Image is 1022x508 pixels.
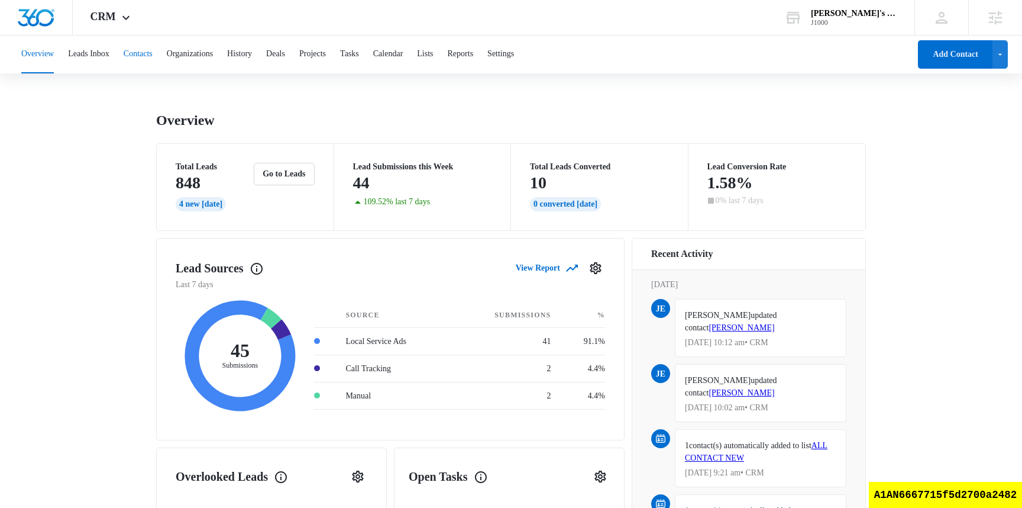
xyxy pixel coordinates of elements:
[560,303,605,328] th: %
[651,299,670,318] span: JE
[336,303,451,328] th: Source
[417,36,433,73] button: Lists
[516,258,577,278] button: View Report
[707,173,753,192] p: 1.58%
[685,339,836,347] p: [DATE] 10:12 am • CRM
[336,382,451,410] td: Manual
[685,311,751,320] span: [PERSON_NAME]
[336,328,451,355] td: Local Service Ads
[266,36,285,73] button: Deals
[373,36,403,73] button: Calendar
[689,441,811,450] span: contact(s) automatically added to list
[685,441,689,450] span: 1
[353,173,370,192] p: 44
[451,382,560,410] td: 2
[21,36,54,73] button: Overview
[254,169,314,178] a: Go to Leads
[651,278,846,291] p: [DATE]
[176,468,288,486] h1: Overlooked Leads
[176,278,605,291] p: Last 7 days
[560,355,605,382] td: 4.4%
[530,173,546,192] p: 10
[869,482,1022,508] div: A1AN6667715f5d2700a2482
[530,197,601,211] div: 0 Converted [DATE]
[353,163,492,171] p: Lead Submissions this Week
[299,36,326,73] button: Projects
[167,36,213,73] button: Organizations
[409,468,488,486] h1: Open Tasks
[348,467,367,486] button: Settings
[451,328,560,355] td: 41
[560,382,605,410] td: 4.4%
[685,404,836,412] p: [DATE] 10:02 am • CRM
[176,173,200,192] p: 848
[651,364,670,383] span: JE
[254,163,314,185] button: Go to Leads
[448,36,474,73] button: Reports
[90,11,116,23] span: CRM
[176,259,264,277] h1: Lead Sources
[156,111,215,129] h1: Overview
[811,18,897,27] div: account id
[586,259,605,278] button: Settings
[364,198,431,206] p: 109.52% last 7 days
[227,36,252,73] button: History
[176,197,226,211] div: 4 New [DATE]
[685,469,836,477] p: [DATE] 9:21 am • CRM
[176,163,251,171] p: Total Leads
[591,467,610,486] button: Settings
[560,328,605,355] td: 91.1%
[451,303,560,328] th: Submissions
[68,36,109,73] button: Leads Inbox
[451,355,560,382] td: 2
[811,9,897,18] div: account name
[709,323,774,332] a: [PERSON_NAME]
[336,355,451,382] td: Call Tracking
[651,247,713,261] h6: Recent Activity
[685,376,751,385] span: [PERSON_NAME]
[530,163,669,171] p: Total Leads Converted
[340,36,359,73] button: Tasks
[707,163,847,171] p: Lead Conversion Rate
[487,36,514,73] button: Settings
[716,197,764,205] p: 0% last 7 days
[709,388,774,397] a: [PERSON_NAME]
[918,40,992,69] button: Add Contact
[124,36,153,73] button: Contacts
